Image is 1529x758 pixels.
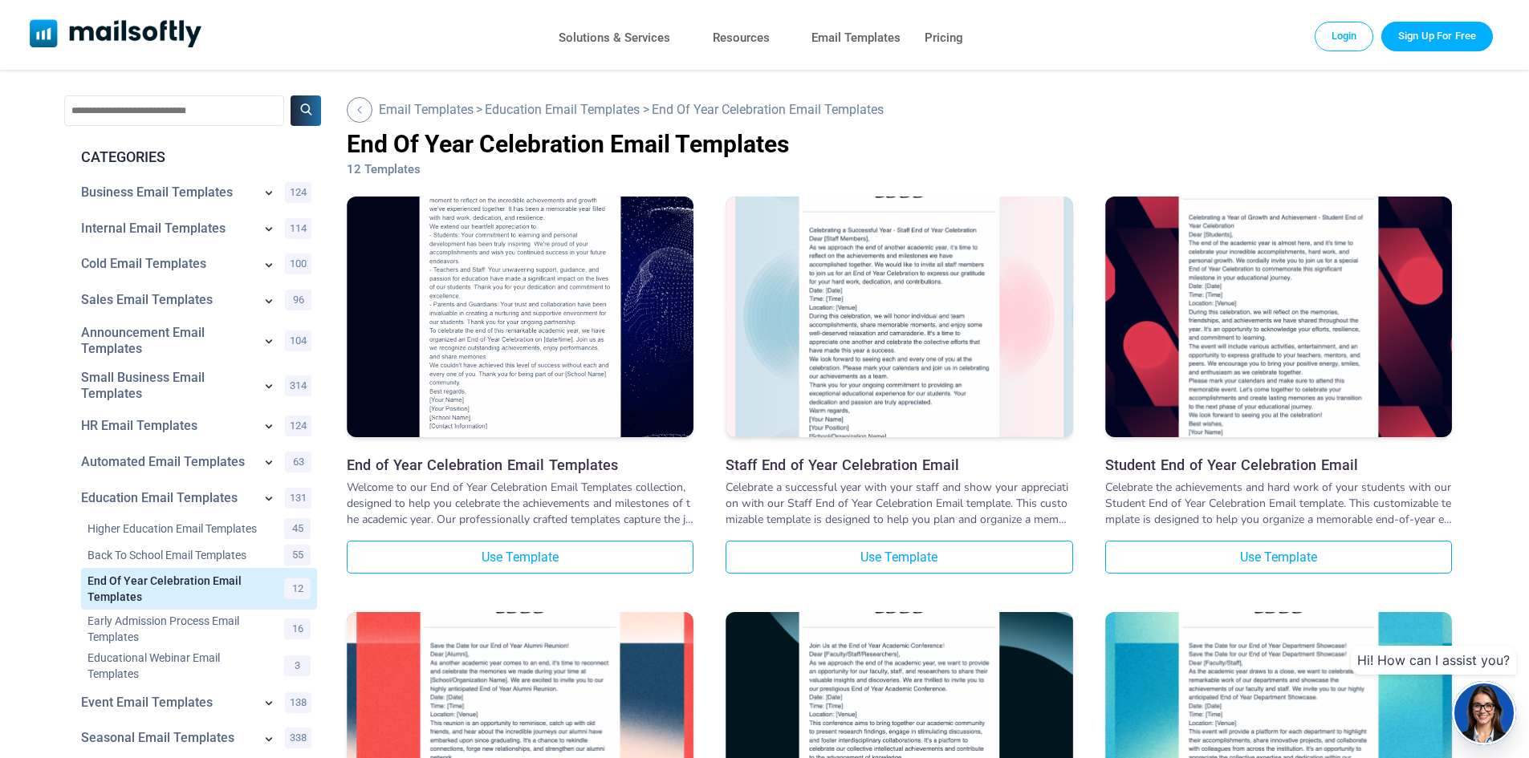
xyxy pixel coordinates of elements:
div: Celebrate a successful year with your staff and show your appreciation with our Staff End of Year... [726,480,1072,528]
img: Staff End of Year Celebration Email [726,162,1072,472]
a: End of Year Celebration Email Templates [347,197,693,441]
a: Student End of Year Celebration Email [1105,456,1452,473]
a: Category [87,650,264,682]
a: Show subcategories for Announcement Email Templates [261,333,277,352]
a: Go Back [485,102,640,117]
img: Mailsoftly Logo [30,19,202,47]
img: End of Year Celebration Email Templates [347,114,693,452]
a: Category [81,730,253,746]
a: Student End of Year Celebration Email [1105,197,1452,441]
a: Login [1315,22,1374,51]
a: Pricing [925,26,963,50]
span: 12 Templates [347,162,421,176]
div: Celebrate the achievements and hard work of your students with our Student End of Year Celebratio... [1105,480,1452,528]
a: Category [81,418,253,434]
a: Category [87,613,264,645]
a: Use Template [1105,541,1452,574]
a: Trial [1381,22,1493,51]
a: Show subcategories for Sales Email Templates [261,293,277,312]
a: Show subcategories for Internal Email Templates [261,221,277,240]
img: agent [1452,683,1516,743]
div: Welcome to our End of Year Celebration Email Templates collection, designed to help you celebrate... [347,480,693,528]
a: Category [81,325,253,357]
img: Back [356,106,364,114]
a: Category [81,184,253,201]
a: Show subcategories for Seasonal+Email+Templates [261,731,277,750]
h1: End Of Year Celebration Email Templates [347,130,1452,158]
a: Mailsoftly [30,19,202,51]
a: Go Back [347,97,376,123]
a: Resources [713,26,770,50]
a: Staff End of Year Celebration Email [726,456,1072,473]
div: CATEGORIES [68,147,317,168]
a: Category [81,454,253,470]
a: Use Template [347,541,693,574]
a: Show subcategories for Business Email Templates [261,184,277,204]
a: Solutions & Services [559,26,670,50]
a: Category [81,256,253,272]
a: Category [81,292,253,308]
a: Category [87,547,264,563]
a: Category [87,573,264,605]
a: Category [81,490,253,506]
a: Category [81,221,253,237]
a: Show subcategories for HR Email Templates [261,418,277,437]
div: > > [347,95,1452,124]
a: Category [87,521,264,537]
img: Student End of Year Celebration Email [1105,149,1452,484]
a: Show subcategories for Cold Email Templates [261,257,277,276]
a: Use Template [726,541,1072,574]
a: Show subcategories for Education Email Templates [261,490,277,509]
div: Hi! How can I assist you? [1351,646,1516,675]
a: Category [81,695,253,711]
a: Category [81,370,253,402]
a: Go Back [379,102,474,117]
a: Show subcategories for Event Email Templates [261,695,277,714]
a: Staff End of Year Celebration Email [726,197,1072,441]
img: Search [300,103,312,116]
a: Show subcategories for Small Business Email Templates [261,378,277,397]
a: Email Templates [811,26,901,50]
a: End of Year Celebration Email Templates [347,456,693,473]
a: Show subcategories for Automated Email Templates [261,454,277,473]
